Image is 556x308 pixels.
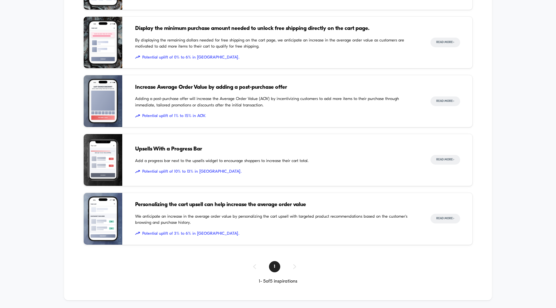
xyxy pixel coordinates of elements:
span: We anticipate an increase in the average order value by personalizing the cart upsell with target... [135,213,418,226]
img: Adding a post-purchase offer will increase the Average Order Value (AOV) by incentivizing custome... [84,75,122,127]
div: 1 - 5 of 5 inspirations [83,279,473,284]
span: Increase Average Order Value by adding a post-purchase offer [135,83,418,92]
span: Upsells With a Progress Bar [135,145,418,153]
button: Read More> [431,155,460,165]
button: Read More> [431,38,460,47]
span: Potential uplift of 3% to 6% in [GEOGRAPHIC_DATA]. [135,231,418,237]
button: Read More> [431,96,460,106]
span: By displaying the remaining dollars needed for free shipping on the cart page, we anticipate an i... [135,37,418,50]
img: By displaying the remaining dollars needed for free shipping on the cart page, we anticipate an i... [84,17,122,68]
span: Potential uplift of 0% to 6% in [GEOGRAPHIC_DATA]. [135,54,418,61]
span: Add a progress bar next to the upsells widget to encourage shoppers to increase their cart total. [135,158,418,164]
span: Adding a post-purchase offer will increase the Average Order Value (AOV) by incentivizing custome... [135,96,418,108]
span: Display the minimum purchase amount needed to unlock free shipping directly on the cart page. [135,24,418,33]
span: 1 [269,261,280,272]
span: Personalizing the cart upsell can help increase the average order value [135,201,418,209]
button: Read More> [431,214,460,223]
img: We anticipate an increase in the average order value by personalizing the cart upsell with target... [84,193,122,245]
span: Potential uplift of 1% to 15% in AOV. [135,113,418,119]
span: Potential uplift of 10% to 13% in [GEOGRAPHIC_DATA]. [135,168,418,175]
img: Add a progress bar next to the upsells widget to encourage shoppers to increase their cart total. [84,134,122,186]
